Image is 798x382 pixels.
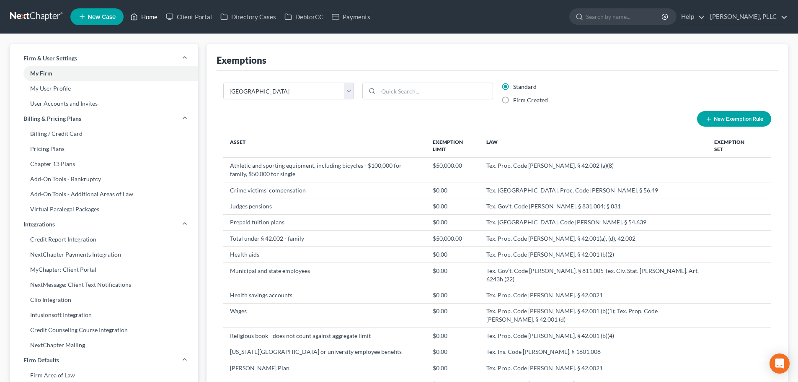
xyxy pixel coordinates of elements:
[126,9,162,24] a: Home
[480,214,707,230] td: Tex. [GEOGRAPHIC_DATA]. Code [PERSON_NAME]. § 54.639
[223,214,426,230] td: Prepaid tuition plans
[10,322,198,338] a: Credit Counseling Course Integration
[426,303,480,327] td: $0.00
[480,158,707,182] td: Tex. Prop. Code [PERSON_NAME]. § 42.002 (a)(8)
[223,360,426,376] td: [PERSON_NAME] Plan
[426,287,480,303] td: $0.00
[10,277,198,292] a: NextMessage: Client Text Notifications
[480,287,707,303] td: Tex. Prop. Code [PERSON_NAME]. § 42.0021
[480,247,707,262] td: Tex. Prop. Code [PERSON_NAME]. § 42.001 (b)(2)
[23,356,59,364] span: Firm Defaults
[426,247,480,262] td: $0.00
[426,198,480,214] td: $0.00
[480,198,707,214] td: Tex. Gov’t. Code [PERSON_NAME]. § 831.004; § 831
[10,156,198,172] a: Chapter 13 Plans
[480,231,707,247] td: Tex. Prop. Code [PERSON_NAME]. § 42.001(a), (d), 42.002
[223,198,426,214] td: Judges pensions
[223,182,426,198] td: Crime victims' compensation
[677,9,705,24] a: Help
[426,231,480,247] td: $50,000.00
[706,9,788,24] a: [PERSON_NAME], PLLC
[223,133,426,158] th: Asset
[697,111,771,127] button: New Exemption Rule
[10,338,198,353] a: NextChapter Mailing
[10,96,198,111] a: User Accounts and Invites
[426,360,480,376] td: $0.00
[426,182,480,198] td: $0.00
[10,217,198,232] a: Integrations
[10,51,198,66] a: Firm & User Settings
[426,262,480,287] td: $0.00
[223,344,426,360] td: [US_STATE][GEOGRAPHIC_DATA] or university employee benefits
[88,14,116,20] span: New Case
[480,133,707,158] th: Law
[23,114,81,123] span: Billing & Pricing Plans
[23,220,55,229] span: Integrations
[480,262,707,287] td: Tex. Gov’t. Code [PERSON_NAME]. § 811.005 Tex. Civ. Stat. [PERSON_NAME]. Art. 6243h (22)
[10,262,198,277] a: MyChapter: Client Portal
[426,344,480,360] td: $0.00
[513,96,548,104] label: Firm Created
[10,232,198,247] a: Credit Report Integration
[480,344,707,360] td: Tex. Ins. Code [PERSON_NAME]. § 1601.008
[10,126,198,141] a: Billing / Credit Card
[223,303,426,327] td: Wages
[378,83,493,99] input: Quick Search...
[10,111,198,126] a: Billing & Pricing Plans
[10,141,198,156] a: Pricing Plans
[708,133,758,158] th: Exemption Set
[10,353,198,368] a: Firm Defaults
[513,83,537,91] label: Standard
[10,247,198,262] a: NextChapter Payments Integration
[480,360,707,376] td: Tex. Prop. Code [PERSON_NAME]. § 42.0021
[426,158,480,182] td: $50,000.00
[10,187,198,202] a: Add-On Tools - Additional Areas of Law
[216,9,280,24] a: Directory Cases
[217,54,266,66] div: Exemptions
[223,158,426,182] td: Athletic and sporting equipment, including bicycles - $100,000 for family, $50,000 for single
[328,9,374,24] a: Payments
[10,66,198,81] a: My Firm
[223,328,426,344] td: Religious book - does not count against aggregate limit
[586,9,663,24] input: Search by name...
[280,9,328,24] a: DebtorCC
[480,303,707,327] td: Tex. Prop. Code [PERSON_NAME]. § 42.001 (b)(1); Tex. Prop. Code [PERSON_NAME]. § 42.001 (d)
[223,247,426,262] td: Health aids
[10,307,198,322] a: Infusionsoft Integration
[10,172,198,187] a: Add-On Tools - Bankruptcy
[10,292,198,307] a: Clio Integration
[23,54,77,62] span: Firm & User Settings
[223,287,426,303] td: Health savings accounts
[426,133,480,158] th: Exemption Limit
[223,262,426,287] td: Municipal and state employees
[770,353,790,374] div: Open Intercom Messenger
[223,231,426,247] td: Total under § 42.002 - family
[162,9,216,24] a: Client Portal
[10,202,198,217] a: Virtual Paralegal Packages
[480,182,707,198] td: Tex. [GEOGRAPHIC_DATA]. Proc. Code [PERSON_NAME]. § 56.49
[480,328,707,344] td: Tex. Prop. Code [PERSON_NAME]. § 42.001 (b)(4)
[426,328,480,344] td: $0.00
[426,214,480,230] td: $0.00
[10,81,198,96] a: My User Profile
